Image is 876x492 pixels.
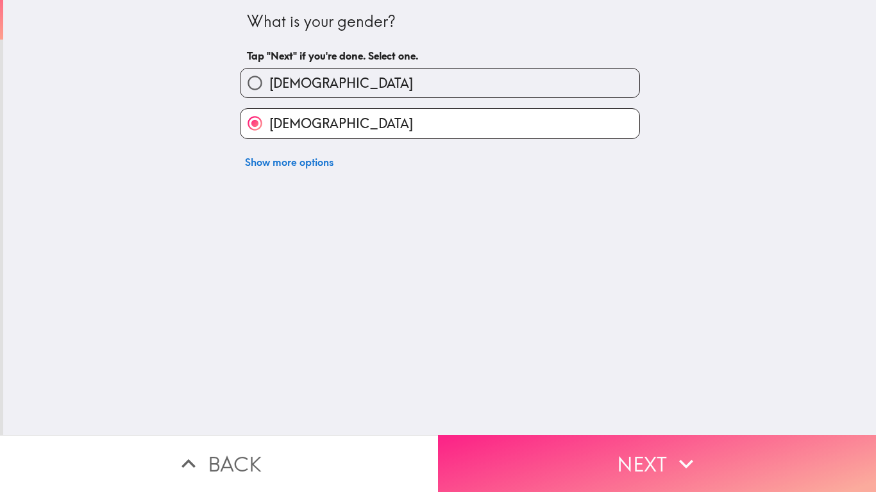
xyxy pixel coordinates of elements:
button: Next [438,435,876,492]
button: [DEMOGRAPHIC_DATA] [240,69,639,97]
button: [DEMOGRAPHIC_DATA] [240,109,639,138]
button: Show more options [240,149,339,175]
span: [DEMOGRAPHIC_DATA] [269,74,413,92]
span: [DEMOGRAPHIC_DATA] [269,115,413,133]
div: What is your gender? [247,11,633,33]
h6: Tap "Next" if you're done. Select one. [247,49,633,63]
